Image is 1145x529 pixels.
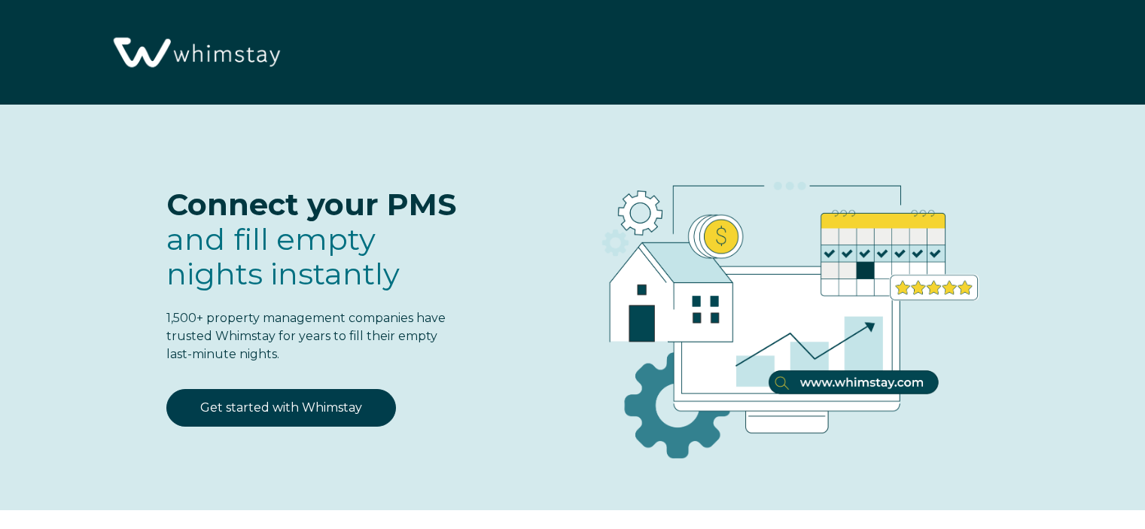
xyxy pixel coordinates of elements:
[166,389,396,427] a: Get started with Whimstay
[166,311,446,361] span: 1,500+ property management companies have trusted Whimstay for years to fill their empty last-min...
[166,220,400,292] span: and
[516,135,1046,482] img: RBO Ilustrations-03
[166,220,400,292] span: fill empty nights instantly
[166,186,456,223] span: Connect your PMS
[105,8,285,99] img: Whimstay Logo-02 1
